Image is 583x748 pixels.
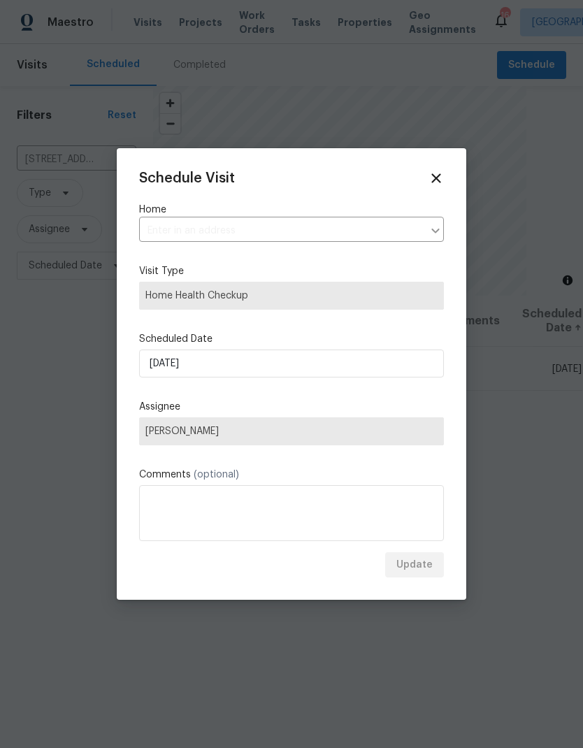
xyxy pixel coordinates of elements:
label: Scheduled Date [139,332,444,346]
label: Home [139,203,444,217]
label: Comments [139,468,444,482]
input: Enter in an address [139,220,423,242]
span: (optional) [194,470,239,480]
input: M/D/YYYY [139,350,444,377]
span: Home Health Checkup [145,289,438,303]
span: Schedule Visit [139,171,235,185]
label: Visit Type [139,264,444,278]
label: Assignee [139,400,444,414]
span: [PERSON_NAME] [145,426,438,437]
span: Close [429,171,444,186]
